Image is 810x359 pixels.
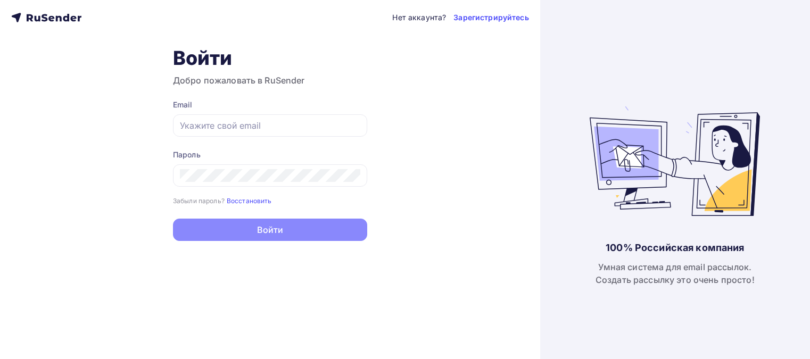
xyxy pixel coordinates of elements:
[606,241,744,254] div: 100% Российская компания
[173,74,367,87] h3: Добро пожаловать в RuSender
[227,196,272,205] a: Восстановить
[173,149,367,160] div: Пароль
[180,119,360,132] input: Укажите свой email
[453,12,528,23] a: Зарегистрируйтесь
[392,12,446,23] div: Нет аккаунта?
[173,197,225,205] small: Забыли пароль?
[173,46,367,70] h1: Войти
[173,99,367,110] div: Email
[227,197,272,205] small: Восстановить
[173,219,367,241] button: Войти
[596,261,755,286] div: Умная система для email рассылок. Создать рассылку это очень просто!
